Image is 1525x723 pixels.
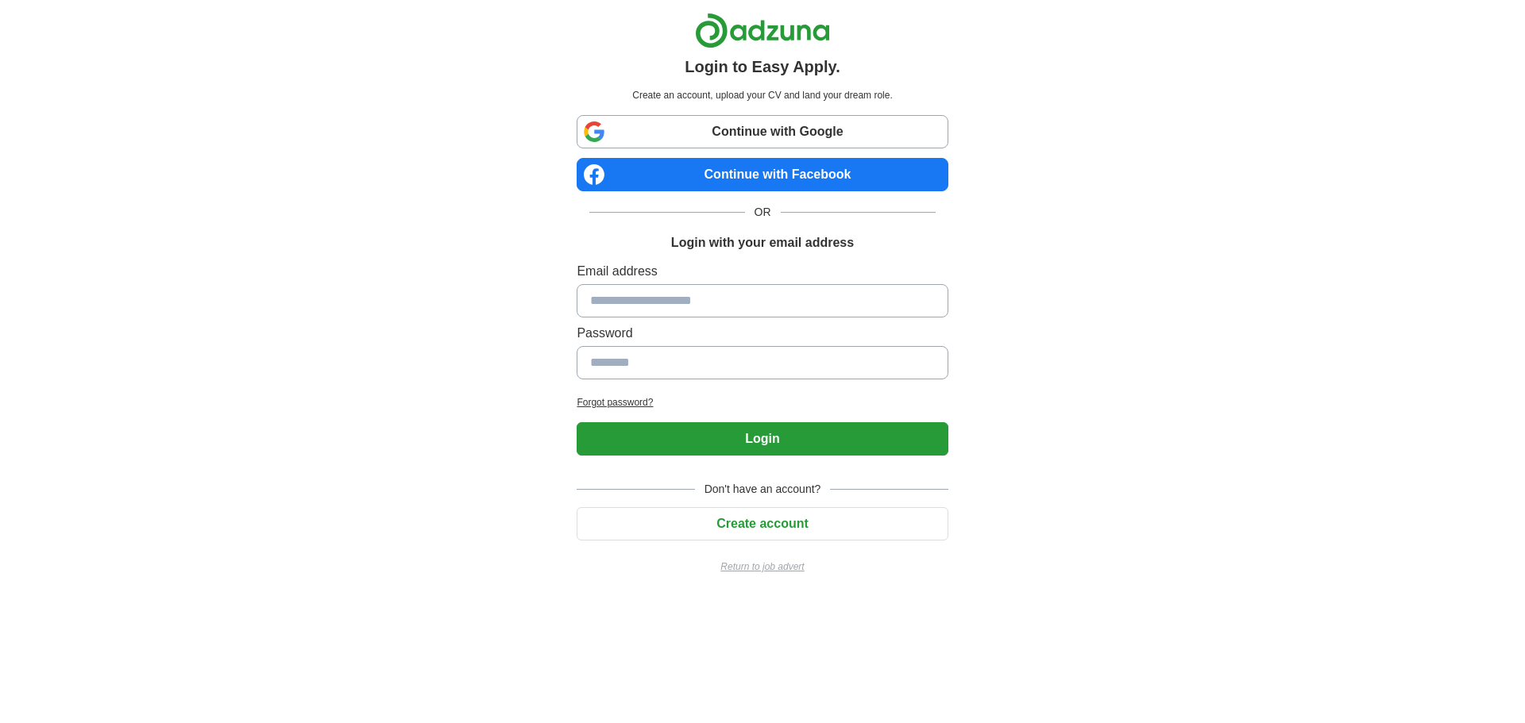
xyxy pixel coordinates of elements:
[577,324,948,343] label: Password
[577,517,948,530] a: Create account
[577,560,948,574] a: Return to job advert
[577,422,948,456] button: Login
[577,507,948,540] button: Create account
[577,115,948,148] a: Continue with Google
[671,233,854,252] h1: Login with your email address
[577,158,948,191] a: Continue with Facebook
[745,204,781,221] span: OR
[577,395,948,410] a: Forgot password?
[685,55,840,79] h1: Login to Easy Apply.
[577,262,948,281] label: Email address
[695,481,831,498] span: Don't have an account?
[695,13,830,48] img: Adzuna logo
[580,88,944,102] p: Create an account, upload your CV and land your dream role.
